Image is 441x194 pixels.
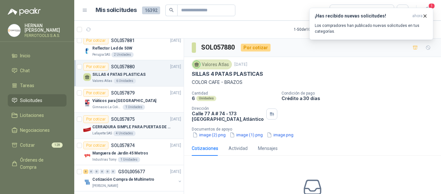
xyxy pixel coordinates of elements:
[74,113,184,139] a: Por cotizarSOL057875[DATE] Company LogoCERRADURA SIMPLE PARA PUERTAS DE VIDRIOLafayette SAS4 Unid...
[74,60,184,86] a: Por cotizarSOL057880[DATE] SILLAS 4 PATAS PLASTICASValores Atlas6 Unidades
[20,112,44,119] span: Licitaciones
[92,177,154,183] p: Cotización Compra de Multímetro
[234,62,247,68] p: [DATE]
[282,96,438,101] p: Crédito a 30 días
[92,157,117,162] p: Industrias Tomy
[20,67,30,74] span: Chat
[315,13,410,19] h3: ¡Has recibido nuevas solicitudes!
[170,169,181,175] p: [DATE]
[8,176,67,188] a: Remisiones
[8,64,67,77] a: Chat
[170,143,181,149] p: [DATE]
[83,99,91,107] img: Company Logo
[111,169,116,174] div: 0
[96,6,137,15] h1: Mis solicitudes
[192,145,218,152] div: Cotizaciones
[114,78,136,84] div: 6 Unidades
[8,109,67,121] a: Licitaciones
[74,139,184,165] a: Por cotizarSOL057874[DATE] Company LogoManguera de Jardín 45 MetrosIndustrias Tomy1 Unidades
[170,38,181,44] p: [DATE]
[83,168,182,188] a: 3 0 0 0 0 0 GSOL005677[DATE] Company LogoCotización Compra de Multímetro[PERSON_NAME]
[111,143,135,148] p: SOL057874
[20,52,30,59] span: Inicio
[83,115,108,123] div: Por cotizar
[74,86,184,113] a: Por cotizarSOL057879[DATE] Company LogoViáticos para [GEOGRAPHIC_DATA]Gimnasio La Colina1 Unidades
[192,127,438,131] p: Documentos de apoyo
[8,8,41,16] img: Logo peakr
[192,131,226,138] button: image (2).png
[8,50,67,62] a: Inicio
[8,139,67,151] a: Cotizar128
[412,13,423,19] span: ahora
[83,169,88,174] div: 3
[142,6,160,14] span: 16392
[92,131,112,136] p: Lafayette SAS
[111,91,135,95] p: SOL057879
[8,154,67,173] a: Órdenes de Compra
[83,47,91,55] img: Company Logo
[422,5,433,16] button: 1
[20,142,35,149] span: Cotizar
[170,90,181,96] p: [DATE]
[258,145,278,152] div: Mensajes
[83,152,91,160] img: Company Logo
[94,169,99,174] div: 0
[111,117,135,121] p: SOL057875
[105,169,110,174] div: 0
[83,142,108,149] div: Por cotizar
[229,145,248,152] div: Actividad
[266,131,294,138] button: image.png
[25,34,67,38] p: FERROTOOLS S.A.S.
[25,23,67,32] p: HERNAN [PERSON_NAME]
[169,8,174,12] span: search
[8,94,67,107] a: Solicitudes
[111,52,134,57] div: 2 Unidades
[282,91,438,96] p: Condición de pago
[118,157,140,162] div: 1 Unidades
[92,124,173,130] p: CERRADURA SIMPLE PARA PUERTAS DE VIDRIO
[100,169,105,174] div: 0
[92,52,110,57] p: Perugia SAS
[196,96,216,101] div: Unidades
[113,131,136,136] div: 4 Unidades
[192,60,232,69] div: Valores Atlas
[83,89,108,97] div: Por cotizar
[118,169,145,174] p: GSOL005677
[170,116,181,122] p: [DATE]
[309,8,433,40] button: ¡Has recibido nuevas solicitudes!ahora Los compradores han publicado nuevas solicitudes en tus ca...
[20,156,60,171] span: Órdenes de Compra
[89,169,94,174] div: 0
[83,37,108,44] div: Por cotizar
[52,143,63,148] span: 128
[192,111,264,122] p: Calle 77 A # 74 - 173 [GEOGRAPHIC_DATA] , Atlántico
[8,79,67,92] a: Tareas
[315,23,428,34] p: Los compradores han publicado nuevas solicitudes en tus categorías.
[111,64,135,69] p: SOL057880
[192,91,276,96] p: Cantidad
[20,97,42,104] span: Solicitudes
[83,178,91,186] img: Company Logo
[428,3,435,9] span: 1
[123,105,145,110] div: 1 Unidades
[92,98,156,104] p: Viáticos para [GEOGRAPHIC_DATA]
[229,131,263,138] button: image (1).png
[8,24,20,37] img: Company Logo
[192,79,433,86] p: COLOR CAFE - BRAZOS
[92,105,121,110] p: Gimnasio La Colina
[334,7,347,14] div: Todas
[111,38,135,43] p: SOL057881
[192,106,264,111] p: Dirección
[20,127,50,134] span: Negociaciones
[192,71,263,77] p: SILLAS 4 PATAS PLASTICAS
[92,183,118,188] p: [PERSON_NAME]
[83,63,108,71] div: Por cotizar
[74,34,184,60] a: Por cotizarSOL057881[DATE] Company LogoReflector Led de 50WPerugia SAS2 Unidades
[8,124,67,136] a: Negociaciones
[92,150,148,156] p: Manguera de Jardín 45 Metros
[20,82,34,89] span: Tareas
[92,72,146,78] p: SILLAS 4 PATAS PLASTICAS
[92,78,112,84] p: Valores Atlas
[192,96,195,101] p: 6
[92,45,132,51] p: Reflector Led de 50W
[83,126,91,133] img: Company Logo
